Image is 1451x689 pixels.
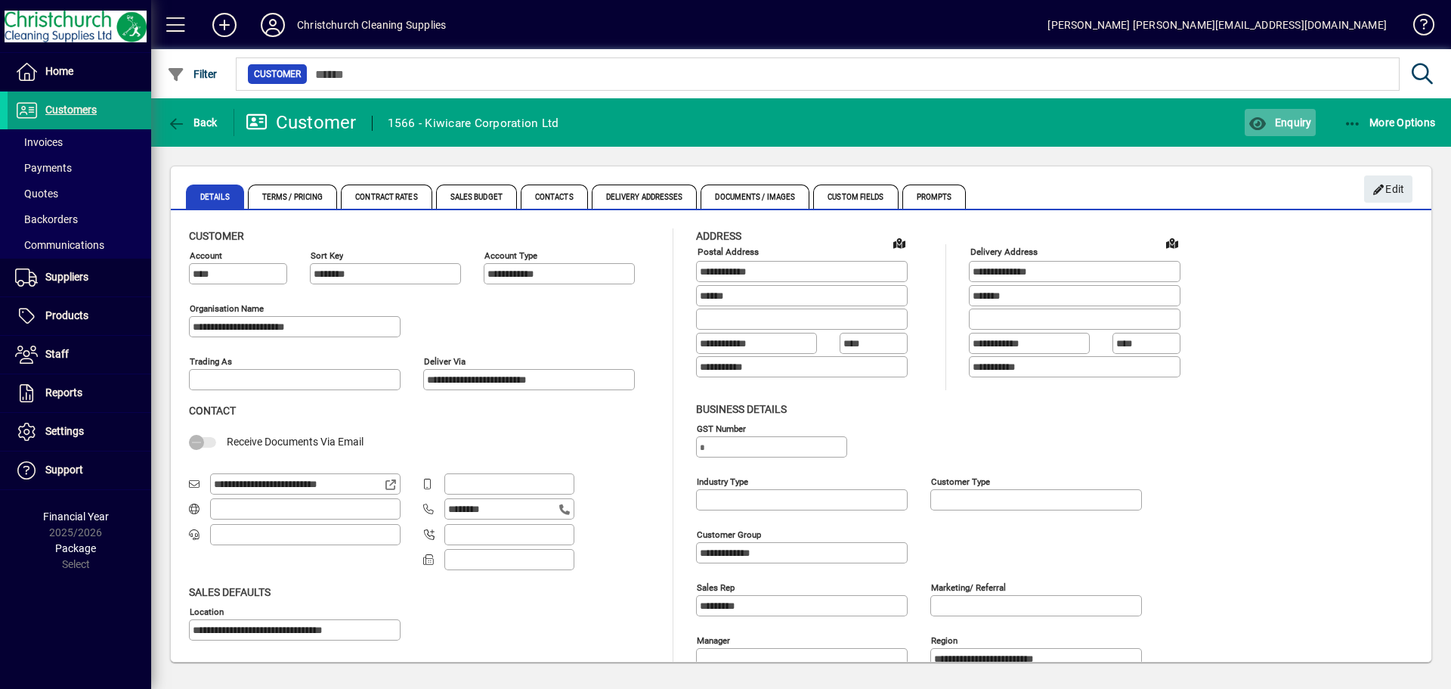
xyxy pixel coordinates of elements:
[8,336,151,374] a: Staff
[189,405,236,417] span: Contact
[1047,13,1387,37] div: [PERSON_NAME] [PERSON_NAME][EMAIL_ADDRESS][DOMAIN_NAME]
[45,425,84,437] span: Settings
[813,185,898,209] span: Custom Fields
[297,13,446,37] div: Christchurch Cleaning Supplies
[887,231,911,255] a: View on map
[163,61,221,88] button: Filter
[701,185,809,209] span: Documents / Images
[45,271,88,283] span: Suppliers
[1364,175,1412,203] button: Edit
[592,185,698,209] span: Delivery Addresses
[167,68,218,80] span: Filter
[341,185,432,209] span: Contract Rates
[8,232,151,258] a: Communications
[8,297,151,335] a: Products
[8,259,151,296] a: Suppliers
[189,230,244,242] span: Customer
[227,436,364,448] span: Receive Documents Via Email
[45,65,73,77] span: Home
[55,542,96,554] span: Package
[436,185,517,209] span: Sales Budget
[484,250,537,261] mat-label: Account Type
[1402,3,1432,52] a: Knowledge Base
[189,586,271,598] span: Sales defaults
[1372,177,1405,202] span: Edit
[8,129,151,155] a: Invoices
[931,635,958,645] mat-label: Region
[15,162,72,174] span: Payments
[311,250,343,261] mat-label: Sort key
[8,53,151,91] a: Home
[43,511,109,523] span: Financial Year
[15,188,58,200] span: Quotes
[151,109,234,136] app-page-header-button: Back
[8,155,151,181] a: Payments
[8,206,151,232] a: Backorders
[931,582,1006,592] mat-label: Marketing/ Referral
[521,185,588,209] span: Contacts
[424,356,466,367] mat-label: Deliver via
[45,348,69,360] span: Staff
[902,185,967,209] span: Prompts
[1340,109,1440,136] button: More Options
[1160,231,1184,255] a: View on map
[254,67,301,82] span: Customer
[8,452,151,489] a: Support
[8,413,151,451] a: Settings
[696,230,741,242] span: Address
[190,250,222,261] mat-label: Account
[1245,109,1315,136] button: Enquiry
[186,185,244,209] span: Details
[246,110,357,135] div: Customer
[931,476,990,486] mat-label: Customer type
[190,356,232,367] mat-label: Trading as
[163,109,221,136] button: Back
[190,303,264,314] mat-label: Organisation name
[15,136,63,148] span: Invoices
[8,374,151,412] a: Reports
[697,423,746,433] mat-label: GST Number
[45,309,88,321] span: Products
[697,476,748,486] mat-label: Industry type
[45,464,83,476] span: Support
[697,529,761,539] mat-label: Customer group
[697,582,735,592] mat-label: Sales rep
[45,386,82,399] span: Reports
[1344,116,1436,129] span: More Options
[15,239,104,251] span: Communications
[248,185,338,209] span: Terms / Pricing
[388,111,559,135] div: 1566 - Kiwicare Corporation Ltd
[8,181,151,206] a: Quotes
[697,635,730,645] mat-label: Manager
[200,11,249,39] button: Add
[15,213,78,225] span: Backorders
[167,116,218,129] span: Back
[45,104,97,116] span: Customers
[696,403,787,415] span: Business details
[249,11,297,39] button: Profile
[190,606,224,616] mat-label: Location
[1248,116,1311,129] span: Enquiry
